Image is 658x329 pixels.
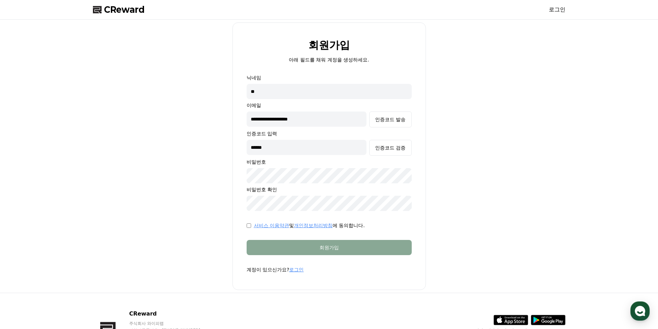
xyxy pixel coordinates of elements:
div: 인증코드 검증 [375,144,406,151]
h2: 회원가입 [308,39,350,51]
p: 및 에 동의합니다. [254,222,365,229]
p: 이메일 [247,102,412,109]
a: 로그인 [549,6,565,14]
button: 회원가입 [247,240,412,255]
p: 비밀번호 확인 [247,186,412,193]
p: 닉네임 [247,74,412,81]
button: 인증코드 발송 [369,112,411,127]
a: 로그인 [289,267,304,272]
div: 회원가입 [260,244,398,251]
a: 설정 [89,219,133,236]
span: 설정 [107,229,115,235]
p: 인증코드 입력 [247,130,412,137]
a: 대화 [46,219,89,236]
a: 서비스 이용약관 [254,223,289,228]
div: 인증코드 발송 [375,116,406,123]
p: CReward [129,310,213,318]
button: 인증코드 검증 [369,140,411,156]
p: 주식회사 와이피랩 [129,321,213,326]
a: 개인정보처리방침 [294,223,333,228]
span: CReward [104,4,145,15]
p: 비밀번호 [247,158,412,165]
a: CReward [93,4,145,15]
span: 홈 [22,229,26,235]
p: 아래 필드를 채워 계정을 생성하세요. [289,56,369,63]
p: 계정이 있으신가요? [247,266,412,273]
span: 대화 [63,230,71,235]
a: 홈 [2,219,46,236]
